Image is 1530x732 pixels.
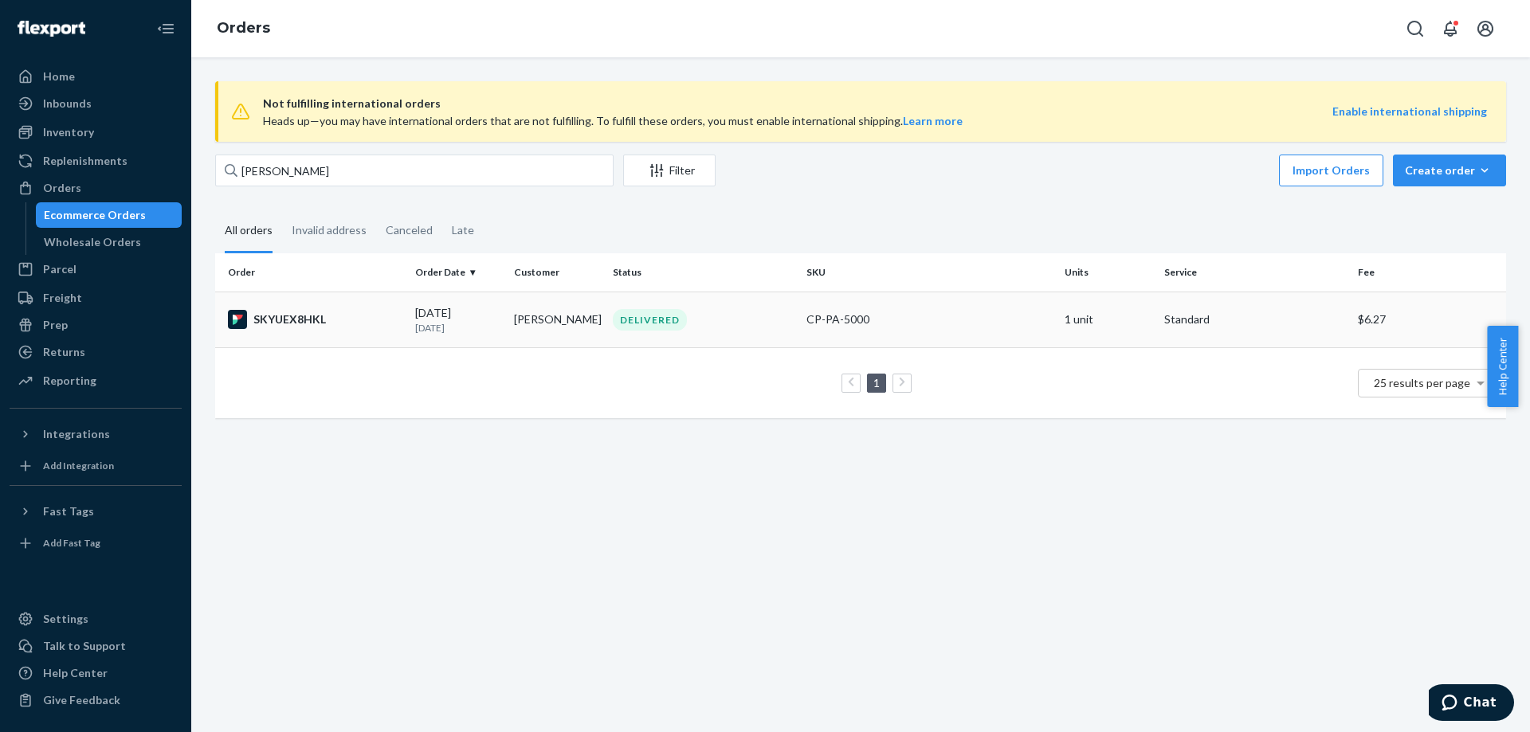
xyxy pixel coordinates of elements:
[43,96,92,112] div: Inbounds
[10,256,182,282] a: Parcel
[44,207,146,223] div: Ecommerce Orders
[409,253,508,292] th: Order Date
[43,503,94,519] div: Fast Tags
[43,290,82,306] div: Freight
[903,114,963,127] a: Learn more
[215,155,614,186] input: Search orders
[1158,253,1351,292] th: Service
[43,692,120,708] div: Give Feedback
[1434,13,1466,45] button: Open notifications
[415,321,501,335] p: [DATE]
[1374,376,1470,389] span: 25 results per page
[43,180,81,196] div: Orders
[10,339,182,365] a: Returns
[1058,253,1157,292] th: Units
[217,19,270,37] a: Orders
[150,13,182,45] button: Close Navigation
[10,660,182,686] a: Help Center
[292,209,367,251] div: Invalid address
[1399,13,1431,45] button: Open Search Box
[800,253,1058,292] th: SKU
[514,265,600,279] div: Customer
[10,499,182,524] button: Fast Tags
[263,94,1332,113] span: Not fulfilling international orders
[10,633,182,659] button: Talk to Support
[870,376,883,389] a: Page 1 is your current page
[415,305,501,335] div: [DATE]
[1429,684,1514,724] iframe: Opens a widget where you can chat to one of our agents
[1351,253,1506,292] th: Fee
[43,153,127,169] div: Replenishments
[18,21,85,37] img: Flexport logo
[43,69,75,84] div: Home
[44,234,141,250] div: Wholesale Orders
[452,209,474,251] div: Late
[10,368,182,393] a: Reporting
[1058,292,1157,347] td: 1 unit
[613,309,687,331] div: DELIVERED
[36,202,182,228] a: Ecommerce Orders
[10,148,182,174] a: Replenishments
[10,119,182,145] a: Inventory
[43,373,96,389] div: Reporting
[43,344,85,360] div: Returns
[1405,162,1494,178] div: Create order
[10,687,182,713] button: Give Feedback
[10,530,182,556] a: Add Fast Tag
[43,124,94,140] div: Inventory
[43,665,108,681] div: Help Center
[36,229,182,255] a: Wholesale Orders
[43,426,110,442] div: Integrations
[10,421,182,447] button: Integrations
[10,453,182,479] a: Add Integration
[43,459,114,472] div: Add Integration
[606,253,800,292] th: Status
[43,536,100,550] div: Add Fast Tag
[225,209,273,253] div: All orders
[10,285,182,311] a: Freight
[10,312,182,338] a: Prep
[386,209,433,251] div: Canceled
[10,91,182,116] a: Inbounds
[228,310,402,329] div: SKYUEX8HKL
[624,162,715,178] div: Filter
[1351,292,1506,347] td: $6.27
[1332,104,1487,118] a: Enable international shipping
[806,311,1052,327] div: CP-PA-5000
[10,606,182,632] a: Settings
[43,317,68,333] div: Prep
[10,64,182,89] a: Home
[1469,13,1501,45] button: Open account menu
[508,292,606,347] td: [PERSON_NAME]
[204,6,283,52] ol: breadcrumbs
[263,114,963,127] span: Heads up—you may have international orders that are not fulfilling. To fulfill these orders, you ...
[43,611,88,627] div: Settings
[623,155,716,186] button: Filter
[43,261,76,277] div: Parcel
[1164,311,1345,327] p: Standard
[10,175,182,201] a: Orders
[1487,326,1518,407] button: Help Center
[215,253,409,292] th: Order
[1279,155,1383,186] button: Import Orders
[43,638,126,654] div: Talk to Support
[1393,155,1506,186] button: Create order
